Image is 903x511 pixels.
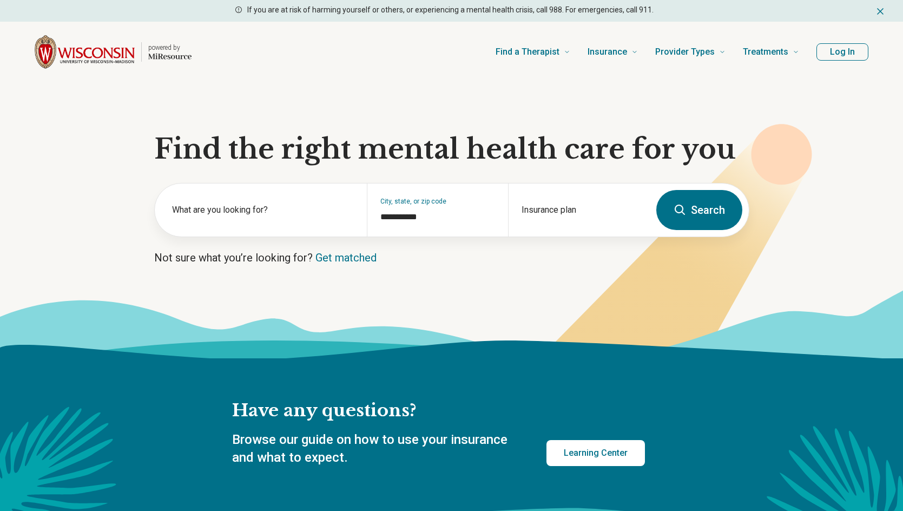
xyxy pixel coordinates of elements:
label: What are you looking for? [172,204,354,217]
a: Get matched [315,251,377,264]
p: powered by [148,43,192,52]
p: If you are at risk of harming yourself or others, or experiencing a mental health crisis, call 98... [247,4,654,16]
p: Browse our guide on how to use your insurance and what to expect. [232,431,520,467]
a: Home page [35,35,192,69]
a: Treatments [743,30,799,74]
p: Not sure what you’re looking for? [154,250,749,265]
a: Provider Types [655,30,726,74]
a: Learning Center [546,440,645,466]
a: Insurance [588,30,638,74]
a: Find a Therapist [496,30,570,74]
h1: Find the right mental health care for you [154,133,749,166]
span: Treatments [743,44,788,60]
span: Find a Therapist [496,44,559,60]
button: Dismiss [875,4,886,17]
span: Provider Types [655,44,715,60]
h2: Have any questions? [232,399,645,422]
button: Log In [816,43,868,61]
span: Insurance [588,44,627,60]
button: Search [656,190,742,230]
